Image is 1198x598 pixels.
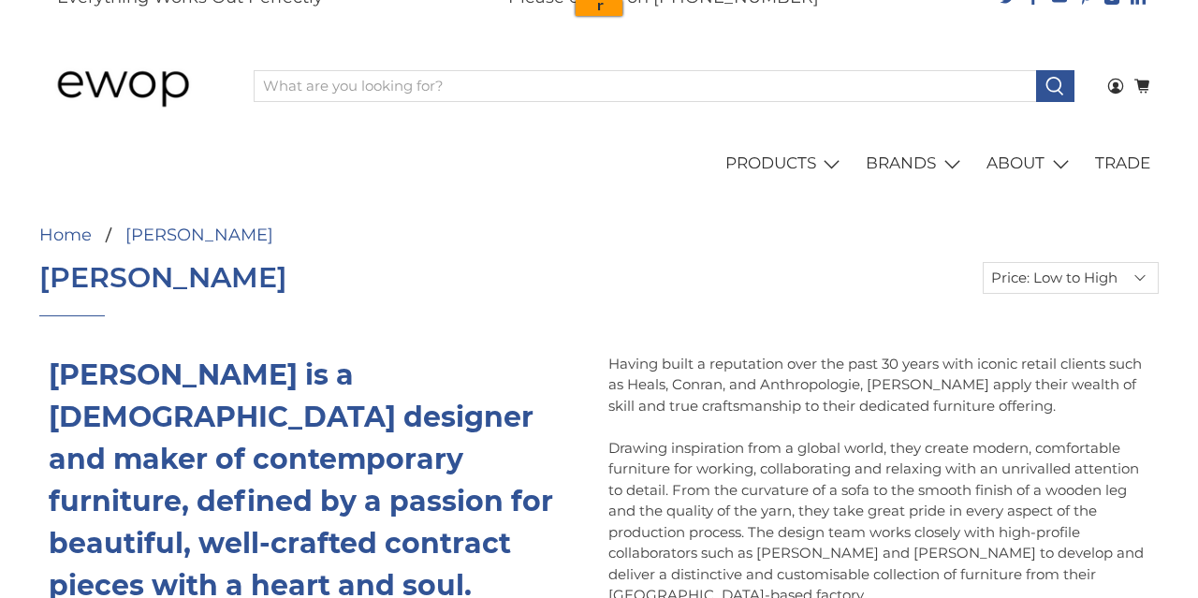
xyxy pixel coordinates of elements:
[1085,138,1161,190] a: TRADE
[350,19,381,33] a: Clear
[39,226,475,243] nav: breadcrumbs
[976,138,1085,190] a: ABOUT
[288,19,319,33] a: View
[714,138,855,190] a: PRODUCTS
[37,138,1161,190] nav: main navigation
[855,138,976,190] a: BRANDS
[39,226,92,243] a: Home
[39,262,287,294] h1: [PERSON_NAME]
[46,7,69,30] img: rytodhun
[288,5,377,19] input: ASIN
[319,19,350,33] a: Copy
[254,70,1036,102] input: What are you looking for?
[125,226,273,243] a: [PERSON_NAME]
[99,7,249,32] input: ASIN, PO, Alias, + more...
